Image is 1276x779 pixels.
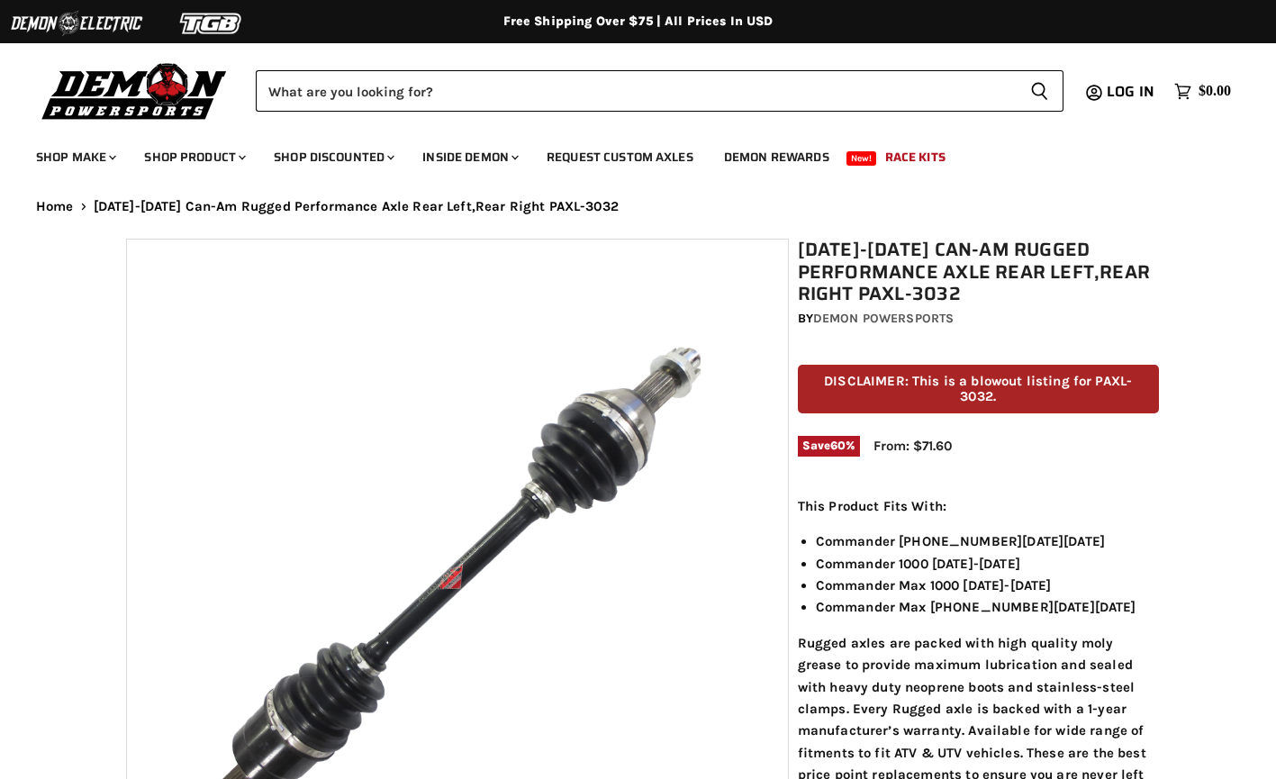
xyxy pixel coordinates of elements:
div: by [798,309,1159,329]
p: DISCLAIMER: This is a blowout listing for PAXL-3032. [798,365,1159,414]
a: Inside Demon [409,139,529,176]
span: 60 [830,439,846,452]
form: Product [256,70,1063,112]
img: TGB Logo 2 [144,6,279,41]
span: [DATE]-[DATE] Can-Am Rugged Performance Axle Rear Left,Rear Right PAXL-3032 [94,199,619,214]
li: Commander [PHONE_NUMBER][DATE][DATE] [816,530,1159,552]
ul: Main menu [23,131,1226,176]
a: Shop Discounted [260,139,405,176]
a: $0.00 [1165,78,1240,104]
h1: [DATE]-[DATE] Can-Am Rugged Performance Axle Rear Left,Rear Right PAXL-3032 [798,239,1159,305]
img: Demon Powersports [36,59,233,122]
li: Commander Max [PHONE_NUMBER][DATE][DATE] [816,596,1159,618]
span: Log in [1107,80,1154,103]
p: This Product Fits With: [798,495,1159,517]
button: Search [1016,70,1063,112]
a: Shop Make [23,139,127,176]
a: Request Custom Axles [533,139,707,176]
span: $0.00 [1199,83,1231,100]
a: Race Kits [872,139,959,176]
a: Demon Powersports [813,311,954,326]
a: Log in [1099,84,1165,100]
li: Commander Max 1000 [DATE]-[DATE] [816,575,1159,596]
img: Demon Electric Logo 2 [9,6,144,41]
span: New! [846,151,877,166]
span: From: $71.60 [873,438,952,454]
li: Commander 1000 [DATE]-[DATE] [816,553,1159,575]
span: Save % [798,436,860,456]
a: Home [36,199,74,214]
a: Demon Rewards [710,139,843,176]
a: Shop Product [131,139,257,176]
input: Search [256,70,1016,112]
